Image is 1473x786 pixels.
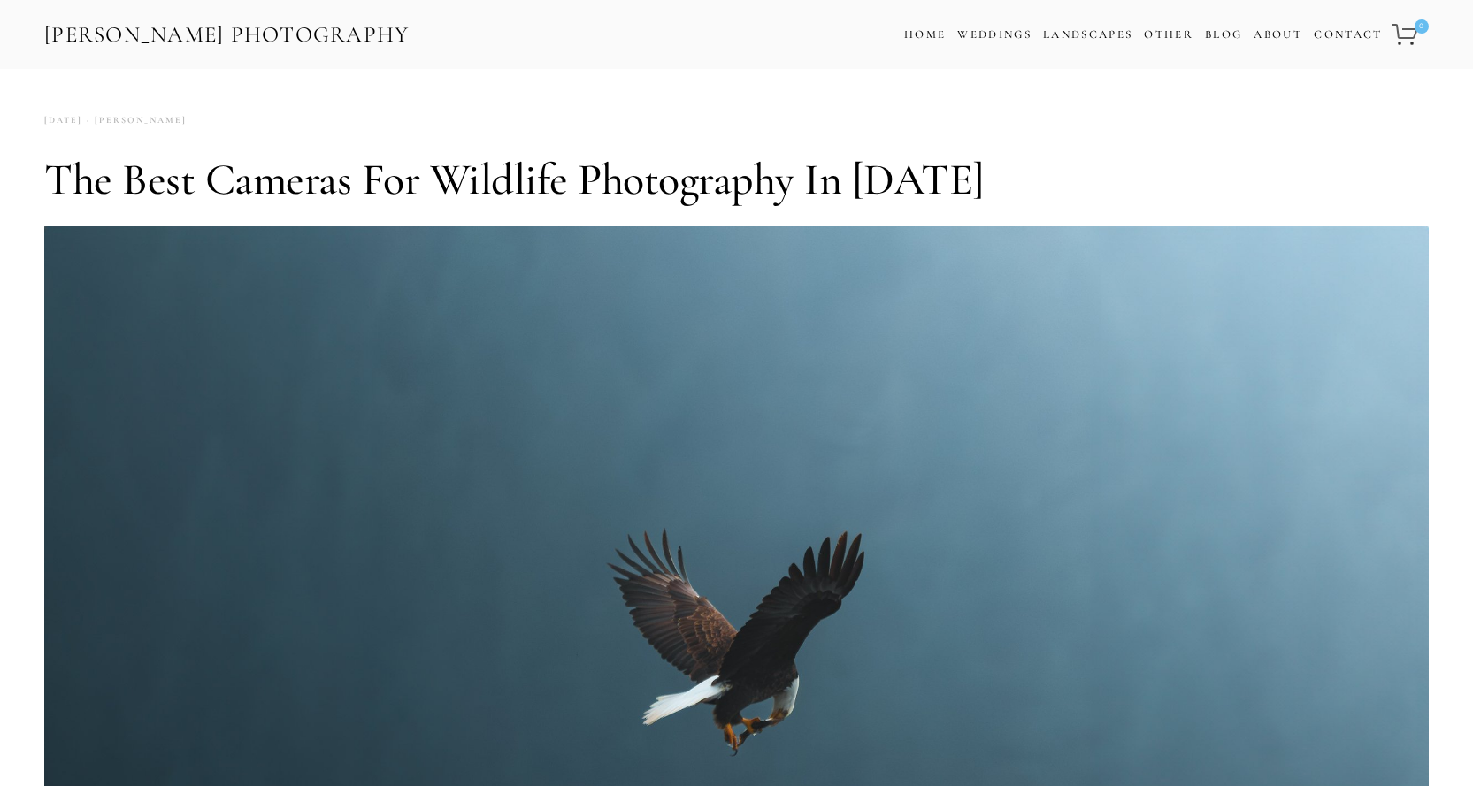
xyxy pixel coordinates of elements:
a: About [1254,22,1302,48]
time: [DATE] [44,109,82,133]
a: 0 items in cart [1389,13,1431,56]
a: [PERSON_NAME] Photography [42,15,411,55]
a: Home [904,22,946,48]
a: Landscapes [1043,27,1132,42]
a: Blog [1205,22,1242,48]
a: Contact [1314,22,1382,48]
a: [PERSON_NAME] [82,109,187,133]
a: Weddings [957,27,1032,42]
span: 0 [1415,19,1429,34]
a: Other [1144,27,1193,42]
h1: The Best Cameras for Wildlife Photography in [DATE] [44,153,1429,206]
